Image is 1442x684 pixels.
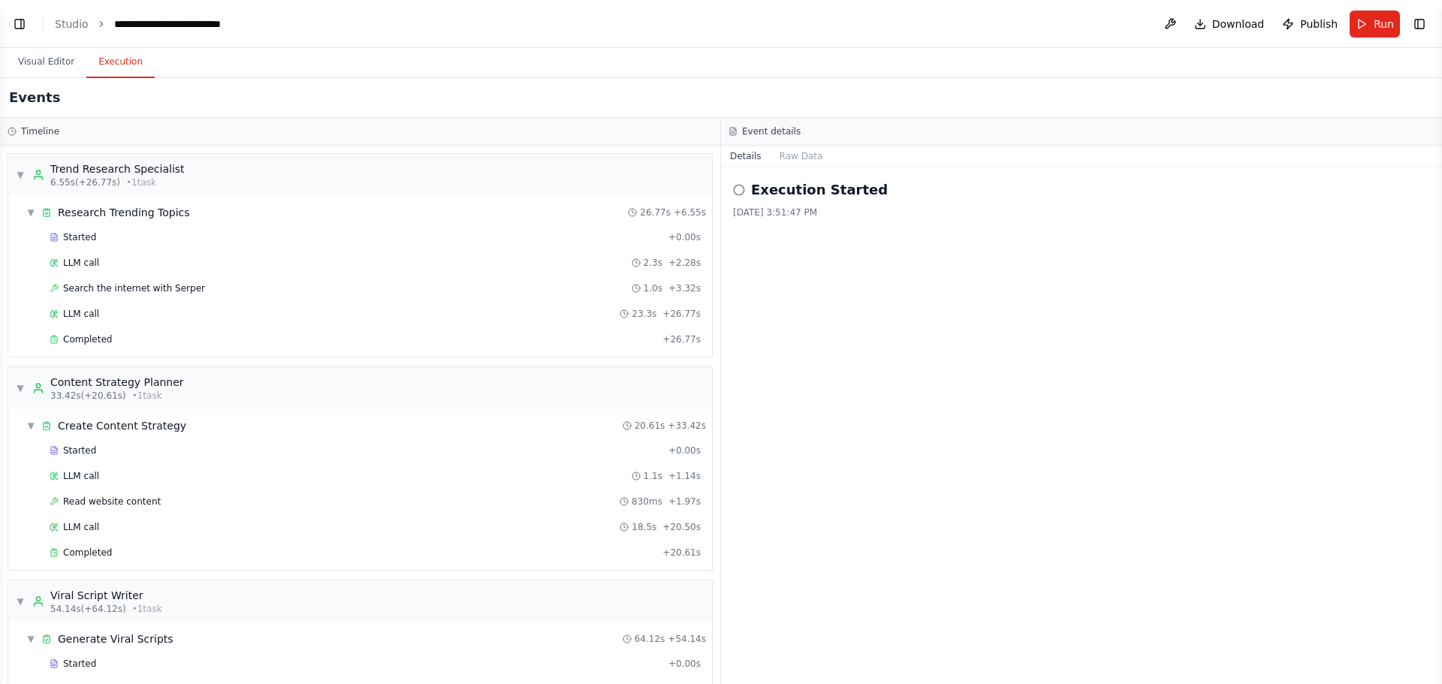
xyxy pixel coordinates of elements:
span: Read website content [63,496,161,508]
span: 830ms [632,496,662,508]
button: Download [1188,11,1271,38]
button: Run [1350,11,1400,38]
span: 26.77s [640,206,671,218]
button: Raw Data [771,146,832,167]
span: + 20.61s [662,547,701,559]
span: + 26.77s [662,308,701,320]
span: + 6.55s [674,206,706,218]
span: + 26.77s [662,333,701,345]
nav: breadcrumb [55,17,249,32]
h2: Execution Started [751,179,888,200]
span: Started [63,444,96,457]
span: Completed [63,333,112,345]
span: • 1 task [126,176,156,188]
span: LLM call [63,470,99,482]
button: Execution [86,47,155,78]
button: Show right sidebar [1409,14,1430,35]
span: 1.0s [644,282,662,294]
span: 54.14s (+64.12s) [50,603,126,615]
div: Create Content Strategy [58,418,186,433]
div: Research Trending Topics [58,205,190,220]
span: 2.3s [644,257,662,269]
span: LLM call [63,308,99,320]
button: Show left sidebar [9,14,30,35]
span: 23.3s [632,308,656,320]
span: Download [1212,17,1265,32]
span: ▼ [16,169,25,181]
span: Publish [1300,17,1338,32]
button: Visual Editor [6,47,86,78]
span: Run [1374,17,1394,32]
div: Generate Viral Scripts [58,631,173,646]
span: ▼ [26,633,35,645]
span: 6.55s (+26.77s) [50,176,120,188]
div: Viral Script Writer [50,588,162,603]
span: ▼ [16,382,25,394]
div: Trend Research Specialist [50,161,185,176]
span: Started [63,231,96,243]
h3: Timeline [21,125,59,137]
span: + 1.97s [668,496,701,508]
span: 33.42s (+20.61s) [50,390,126,402]
span: ▼ [26,420,35,432]
div: Content Strategy Planner [50,375,184,390]
span: ▼ [16,595,25,607]
span: 64.12s [635,633,665,645]
span: Started [63,658,96,670]
span: LLM call [63,521,99,533]
span: + 20.50s [662,521,701,533]
span: • 1 task [132,390,162,402]
span: ▼ [26,206,35,218]
a: Studio [55,18,89,30]
span: + 1.14s [668,470,701,482]
button: Publish [1276,11,1344,38]
span: • 1 task [132,603,162,615]
span: 18.5s [632,521,656,533]
span: Completed [63,547,112,559]
span: LLM call [63,257,99,269]
span: + 0.00s [668,658,701,670]
button: Details [721,146,771,167]
h2: Events [9,87,60,108]
span: + 0.00s [668,231,701,243]
span: + 3.32s [668,282,701,294]
span: + 54.14s [668,633,706,645]
span: + 0.00s [668,444,701,457]
div: [DATE] 3:51:47 PM [733,206,1430,218]
span: 20.61s [635,420,665,432]
span: 1.1s [644,470,662,482]
span: + 33.42s [668,420,706,432]
span: + 2.28s [668,257,701,269]
span: Search the internet with Serper [63,282,205,294]
h3: Event details [742,125,801,137]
